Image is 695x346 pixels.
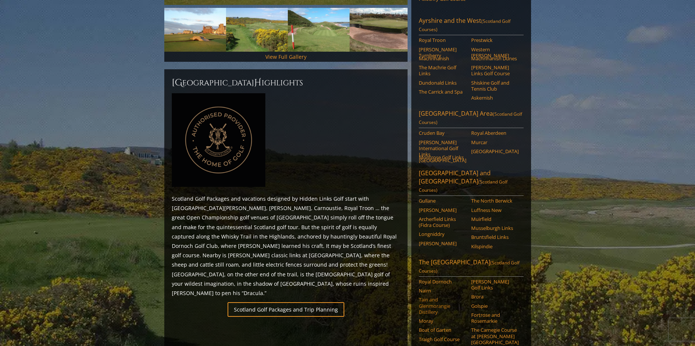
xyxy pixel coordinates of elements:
a: Western [PERSON_NAME] [471,46,519,59]
h2: [GEOGRAPHIC_DATA] ighlights [172,77,400,89]
a: Askernish [471,95,519,101]
a: Murcar [471,139,519,145]
a: Machrihanish [419,55,466,61]
a: Archerfield Links (Fidra Course) [419,216,466,228]
a: Ayrshire and the West(Scotland Golf Courses) [419,16,524,35]
a: Royal Dornoch [419,279,466,285]
a: Boat of Garten [419,327,466,333]
a: [PERSON_NAME] Links Golf Course [471,64,519,77]
a: Traigh Golf Course [419,336,466,342]
a: Montrose Golf Links [419,154,466,160]
a: Brora [471,294,519,300]
a: The [GEOGRAPHIC_DATA](Scotland Golf Courses) [419,258,524,277]
a: Royal Aberdeen [471,130,519,136]
a: Luffness New [471,207,519,213]
a: [PERSON_NAME] Golf Links [471,279,519,291]
a: Gullane [419,198,466,204]
a: Prestwick [471,37,519,43]
a: Tain and Glenmorangie Distillery [419,297,466,315]
a: Longniddry [419,231,466,237]
p: Scotland Golf Packages and vacations designed by Hidden Links Golf start with [GEOGRAPHIC_DATA][P... [172,194,400,298]
a: Nairn [419,288,466,294]
a: Shiskine Golf and Tennis Club [471,80,519,92]
a: The Machrie Golf Links [419,64,466,77]
a: [PERSON_NAME] [419,240,466,246]
a: Moray [419,318,466,324]
a: The Carrick and Spa [419,89,466,95]
span: (Scotland Golf Courses) [419,179,507,193]
a: Cruden Bay [419,130,466,136]
a: Fortrose and Rosemarkie [471,312,519,324]
a: Dundonald Links [419,80,466,86]
a: Muirfield [471,216,519,222]
a: Machrihanish Dunes [471,55,519,61]
span: (Scotland Golf Courses) [419,18,510,33]
a: Golspie [471,303,519,309]
span: H [254,77,262,89]
span: (Scotland Golf Courses) [419,259,519,274]
a: [GEOGRAPHIC_DATA] [471,148,519,154]
a: Bruntsfield Links [471,234,519,240]
a: [GEOGRAPHIC_DATA] Area(Scotland Golf Courses) [419,109,524,128]
a: View Full Gallery [265,53,307,60]
a: Kilspindie [471,243,519,249]
a: Musselburgh Links [471,225,519,231]
a: [PERSON_NAME] Turnberry [419,46,466,59]
a: Royal Troon [419,37,466,43]
a: [PERSON_NAME] International Golf Links [GEOGRAPHIC_DATA] [419,139,466,164]
a: [PERSON_NAME] [419,207,466,213]
span: (Scotland Golf Courses) [419,111,522,125]
a: The North Berwick [471,198,519,204]
a: The Carnegie Course at [PERSON_NAME][GEOGRAPHIC_DATA] [471,327,519,345]
a: [GEOGRAPHIC_DATA] and [GEOGRAPHIC_DATA](Scotland Golf Courses) [419,169,524,196]
a: Scotland Golf Packages and Trip Planning [228,302,344,317]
